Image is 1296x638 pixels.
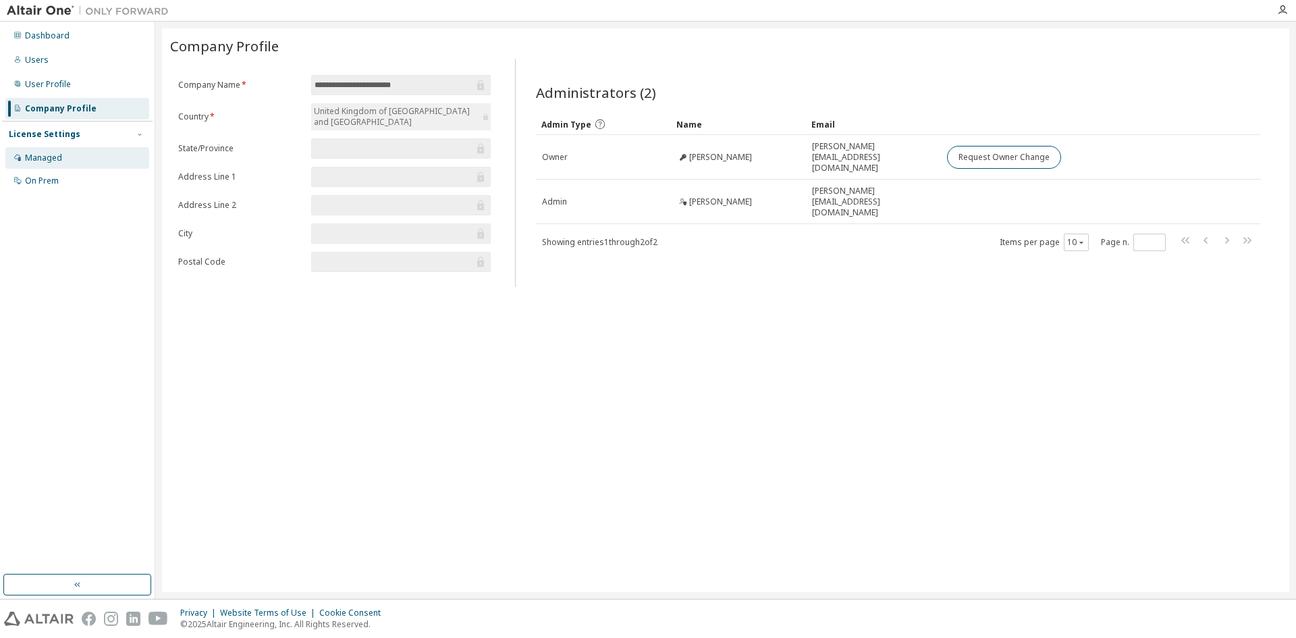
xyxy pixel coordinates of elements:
div: Website Terms of Use [220,608,319,618]
span: Admin Type [541,119,591,130]
span: [PERSON_NAME][EMAIL_ADDRESS][DOMAIN_NAME] [812,186,935,218]
span: [PERSON_NAME] [689,196,752,207]
span: [PERSON_NAME] [689,152,752,163]
span: Items per page [1000,234,1089,251]
label: Country [178,111,303,122]
img: instagram.svg [104,612,118,626]
label: Address Line 1 [178,171,303,182]
div: Managed [25,153,62,163]
span: Administrators (2) [536,83,656,102]
div: Cookie Consent [319,608,389,618]
button: 10 [1067,237,1085,248]
label: State/Province [178,143,303,154]
div: Privacy [180,608,220,618]
div: User Profile [25,79,71,90]
div: Company Profile [25,103,97,114]
span: Admin [542,196,567,207]
span: [PERSON_NAME][EMAIL_ADDRESS][DOMAIN_NAME] [812,141,935,174]
div: Email [811,113,936,135]
img: linkedin.svg [126,612,140,626]
img: facebook.svg [82,612,96,626]
span: Showing entries 1 through 2 of 2 [542,236,657,248]
label: City [178,228,303,239]
span: Owner [542,152,568,163]
div: United Kingdom of [GEOGRAPHIC_DATA] and [GEOGRAPHIC_DATA] [311,103,491,130]
img: Altair One [7,4,175,18]
div: Name [676,113,801,135]
img: altair_logo.svg [4,612,74,626]
button: Request Owner Change [947,146,1061,169]
img: youtube.svg [148,612,168,626]
div: On Prem [25,176,59,186]
p: © 2025 Altair Engineering, Inc. All Rights Reserved. [180,618,389,630]
div: Dashboard [25,30,70,41]
span: Company Profile [170,36,279,55]
div: Users [25,55,49,65]
label: Company Name [178,80,303,90]
div: License Settings [9,129,80,140]
div: United Kingdom of [GEOGRAPHIC_DATA] and [GEOGRAPHIC_DATA] [312,104,479,130]
label: Address Line 2 [178,200,303,211]
span: Page n. [1101,234,1166,251]
label: Postal Code [178,257,303,267]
